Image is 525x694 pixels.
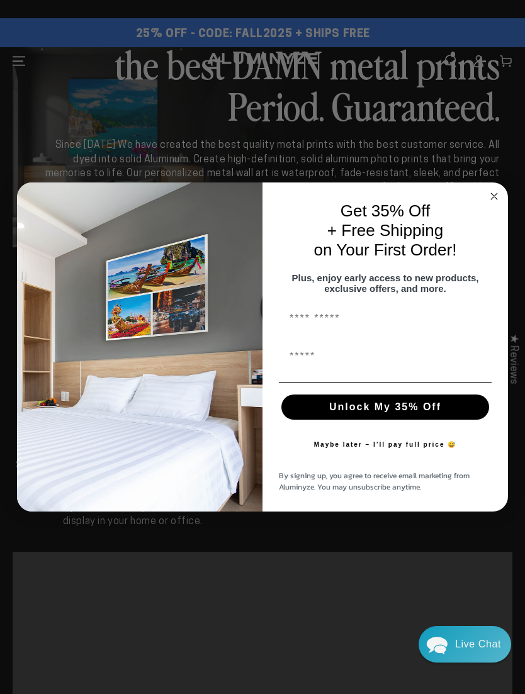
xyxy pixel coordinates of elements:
[279,470,470,493] span: By signing up, you agree to receive email marketing from Aluminyze. You may unsubscribe anytime.
[419,626,511,663] div: Chat widget toggle
[281,395,489,420] button: Unlock My 35% Off
[341,201,431,220] span: Get 35% Off
[17,182,262,512] img: 728e4f65-7e6c-44e2-b7d1-0292a396982f.jpeg
[455,626,501,663] div: Contact Us Directly
[279,382,492,383] img: underline
[292,272,479,294] span: Plus, enjoy early access to new products, exclusive offers, and more.
[314,240,457,259] span: on Your First Order!
[487,189,502,204] button: Close dialog
[308,432,463,457] button: Maybe later – I’ll pay full price 😅
[327,221,443,240] span: + Free Shipping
